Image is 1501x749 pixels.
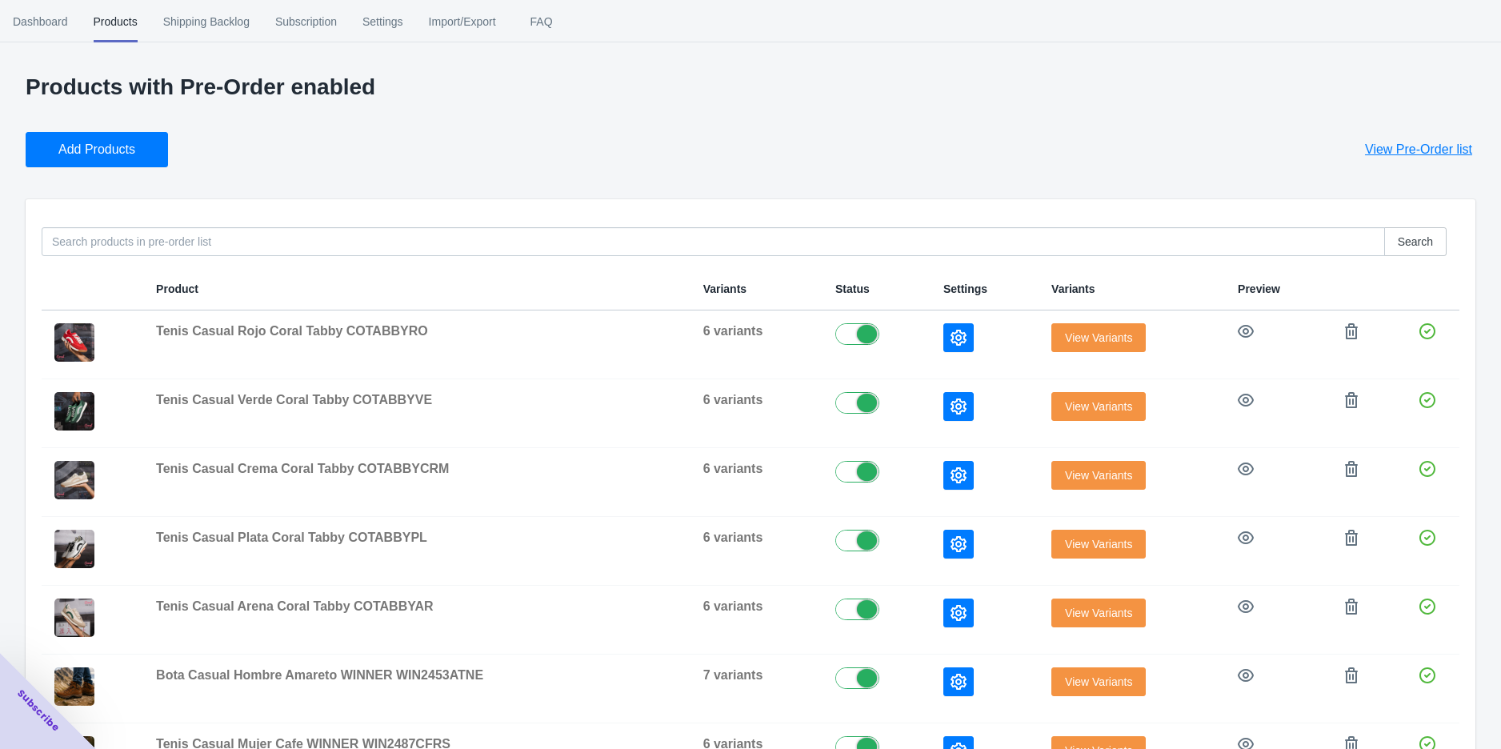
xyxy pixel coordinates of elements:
[54,461,94,499] img: ImagendeWhatsApp2025-08-29alas09.46.15_6e25593b.jpg
[156,282,198,295] span: Product
[1051,667,1146,696] button: View Variants
[1065,331,1132,344] span: View Variants
[275,1,337,42] span: Subscription
[362,1,403,42] span: Settings
[156,324,428,338] span: Tenis Casual Rojo Coral Tabby COTABBYRO
[703,531,763,544] span: 6 variants
[1051,392,1146,421] button: View Variants
[156,462,449,475] span: Tenis Casual Crema Coral Tabby COTABBYCRM
[54,599,94,637] img: ImagendeWhatsApp2025-08-29alas09.46.15_add806f2.jpg
[94,1,138,42] span: Products
[1384,227,1447,256] button: Search
[42,227,1385,256] input: Search products in pre-order list
[1051,323,1146,352] button: View Variants
[703,282,746,295] span: Variants
[54,392,94,431] img: ImagendeWhatsApp2025-08-29alas09.46.15_bb17f0f8.jpg
[943,282,987,295] span: Settings
[156,531,427,544] span: Tenis Casual Plata Coral Tabby COTABBYPL
[1065,675,1132,688] span: View Variants
[156,668,483,682] span: Bota Casual Hombre Amareto WINNER WIN2453ATNE
[163,1,250,42] span: Shipping Backlog
[1065,607,1132,619] span: View Variants
[1065,469,1132,482] span: View Variants
[703,599,763,613] span: 6 variants
[1065,400,1132,413] span: View Variants
[703,668,763,682] span: 7 variants
[26,74,1475,100] p: Products with Pre-Order enabled
[429,1,496,42] span: Import/Export
[1398,235,1433,248] span: Search
[1346,132,1491,167] button: View Pre-Order list
[156,599,433,613] span: Tenis Casual Arena Coral Tabby COTABBYAR
[1051,530,1146,559] button: View Variants
[835,282,870,295] span: Status
[54,530,94,568] img: ImagendeWhatsApp2025-08-29alas09.46.14_cea15bb3.jpg
[703,462,763,475] span: 6 variants
[1365,142,1472,158] span: View Pre-Order list
[1238,282,1280,295] span: Preview
[1065,538,1132,551] span: View Variants
[58,142,135,158] span: Add Products
[14,687,62,735] span: Subscribe
[26,132,168,167] button: Add Products
[54,323,94,362] img: Imagen_de_WhatsApp_2025-08-29_a_las_09.46.16_b94383d8.jpg
[522,1,562,42] span: FAQ
[703,393,763,407] span: 6 variants
[1051,599,1146,627] button: View Variants
[703,324,763,338] span: 6 variants
[13,1,68,42] span: Dashboard
[156,393,432,407] span: Tenis Casual Verde Coral Tabby COTABBYVE
[1051,282,1095,295] span: Variants
[1051,461,1146,490] button: View Variants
